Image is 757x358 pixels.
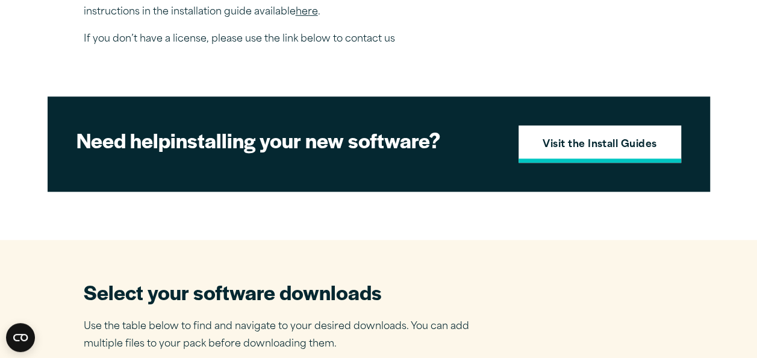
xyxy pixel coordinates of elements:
[84,318,487,353] p: Use the table below to find and navigate to your desired downloads. You can add multiple files to...
[84,31,505,48] p: If you don’t have a license, please use the link below to contact us
[6,323,35,352] button: Open CMP widget
[543,137,657,153] strong: Visit the Install Guides
[84,278,487,306] h2: Select your software downloads
[296,7,318,17] a: here
[76,125,170,154] strong: Need help
[76,127,498,154] h2: installing your new software?
[519,125,681,163] a: Visit the Install Guides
